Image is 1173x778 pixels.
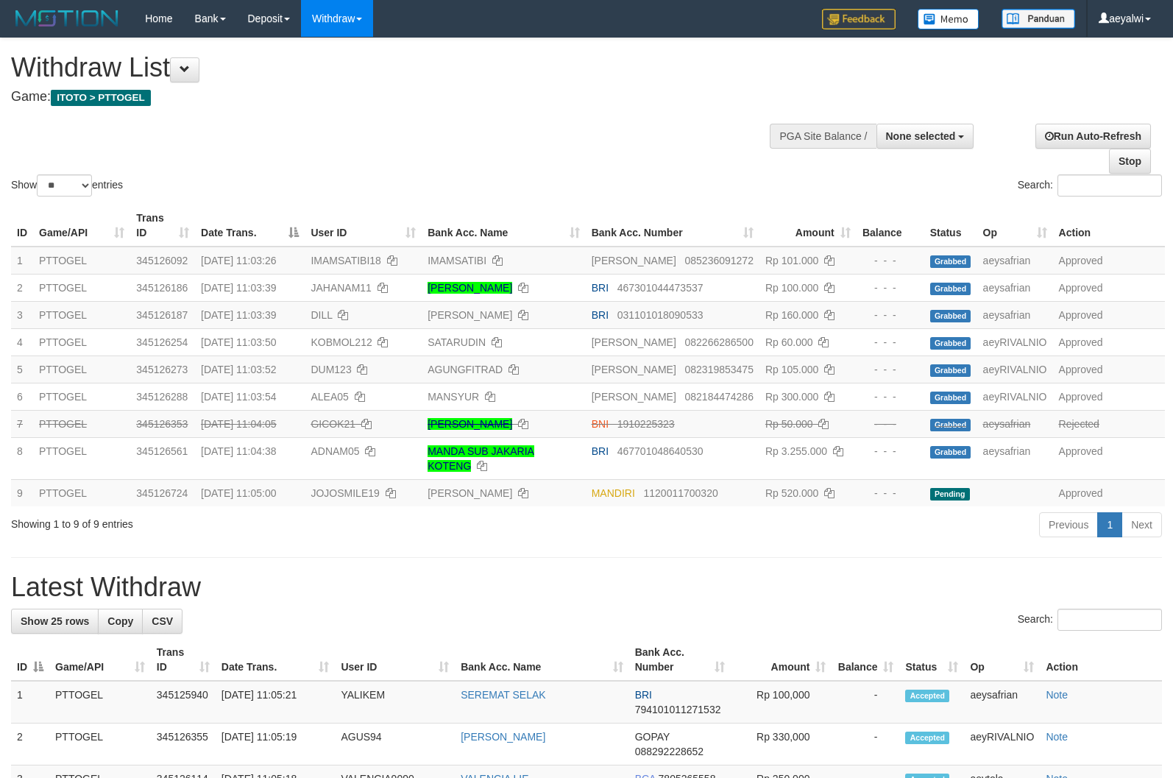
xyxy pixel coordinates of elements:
[201,255,276,266] span: [DATE] 11:03:26
[1053,356,1165,383] td: Approved
[11,301,33,328] td: 3
[428,487,512,499] a: [PERSON_NAME]
[311,418,355,430] span: GICOK21
[11,479,33,506] td: 9
[862,280,918,295] div: - - -
[1053,410,1165,437] td: Rejected
[136,364,188,375] span: 345126273
[617,418,675,430] span: Copy 1910225323 to clipboard
[1018,174,1162,197] label: Search:
[862,362,918,377] div: - - -
[765,364,818,375] span: Rp 105.000
[201,445,276,457] span: [DATE] 11:04:38
[643,487,717,499] span: Copy 1120011700320 to clipboard
[876,124,974,149] button: None selected
[201,336,276,348] span: [DATE] 11:03:50
[765,418,813,430] span: Rp 50.000
[759,205,857,247] th: Amount: activate to sort column ascending
[1053,383,1165,410] td: Approved
[685,391,754,403] span: Copy 082184474286 to clipboard
[11,511,478,531] div: Showing 1 to 9 of 9 entries
[428,282,512,294] a: [PERSON_NAME]
[152,615,173,627] span: CSV
[311,309,332,321] span: DILL
[832,639,899,681] th: Balance: activate to sort column ascending
[592,418,609,430] span: BNI
[685,336,754,348] span: Copy 082266286500 to clipboard
[862,308,918,322] div: - - -
[862,486,918,501] div: - - -
[930,310,971,322] span: Grabbed
[1018,609,1162,631] label: Search:
[770,124,876,149] div: PGA Site Balance /
[1035,124,1151,149] a: Run Auto-Refresh
[1046,731,1068,743] a: Note
[1053,328,1165,356] td: Approved
[977,356,1053,383] td: aeyRIVALNIO
[832,681,899,724] td: -
[586,205,759,247] th: Bank Acc. Number: activate to sort column ascending
[195,205,305,247] th: Date Trans.: activate to sort column descending
[11,90,768,105] h4: Game:
[918,9,979,29] img: Button%20Memo.svg
[930,337,971,350] span: Grabbed
[964,724,1040,765] td: aeyRIVALNIO
[886,130,956,142] span: None selected
[11,7,123,29] img: MOTION_logo.png
[311,391,348,403] span: ALEA05
[592,391,676,403] span: [PERSON_NAME]
[461,689,545,701] a: SEREMAT SELAK
[33,437,130,479] td: PTTOGEL
[98,609,143,634] a: Copy
[731,724,832,765] td: Rp 330,000
[765,391,818,403] span: Rp 300.000
[1057,174,1162,197] input: Search:
[151,639,216,681] th: Trans ID: activate to sort column ascending
[592,364,676,375] span: [PERSON_NAME]
[930,419,971,431] span: Grabbed
[455,639,628,681] th: Bank Acc. Name: activate to sort column ascending
[33,274,130,301] td: PTTOGEL
[33,383,130,410] td: PTTOGEL
[21,615,89,627] span: Show 25 rows
[592,336,676,348] span: [PERSON_NAME]
[11,410,33,437] td: 7
[11,53,768,82] h1: Withdraw List
[11,174,123,197] label: Show entries
[33,410,130,437] td: PTTOGEL
[11,328,33,356] td: 4
[1053,479,1165,506] td: Approved
[1053,205,1165,247] th: Action
[862,417,918,431] div: - - -
[765,336,813,348] span: Rp 60.000
[107,615,133,627] span: Copy
[11,681,49,724] td: 1
[305,205,422,247] th: User ID: activate to sort column ascending
[136,445,188,457] span: 345126561
[685,364,754,375] span: Copy 082319853475 to clipboard
[201,282,276,294] span: [DATE] 11:03:39
[201,391,276,403] span: [DATE] 11:03:54
[33,356,130,383] td: PTTOGEL
[428,309,512,321] a: [PERSON_NAME]
[11,573,1162,602] h1: Latest Withdraw
[335,681,455,724] td: YALIKEM
[37,174,92,197] select: Showentries
[311,282,371,294] span: JAHANAM11
[136,487,188,499] span: 345126724
[33,205,130,247] th: Game/API: activate to sort column ascending
[428,391,479,403] a: MANSYUR
[964,681,1040,724] td: aeysafrian
[335,724,455,765] td: AGUS94
[428,336,486,348] a: SATARUDIN
[857,205,924,247] th: Balance
[11,383,33,410] td: 6
[930,255,971,268] span: Grabbed
[335,639,455,681] th: User ID: activate to sort column ascending
[905,732,949,744] span: Accepted
[862,444,918,459] div: - - -
[1121,512,1162,537] a: Next
[765,282,818,294] span: Rp 100.000
[136,418,188,430] span: 345126353
[461,731,545,743] a: [PERSON_NAME]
